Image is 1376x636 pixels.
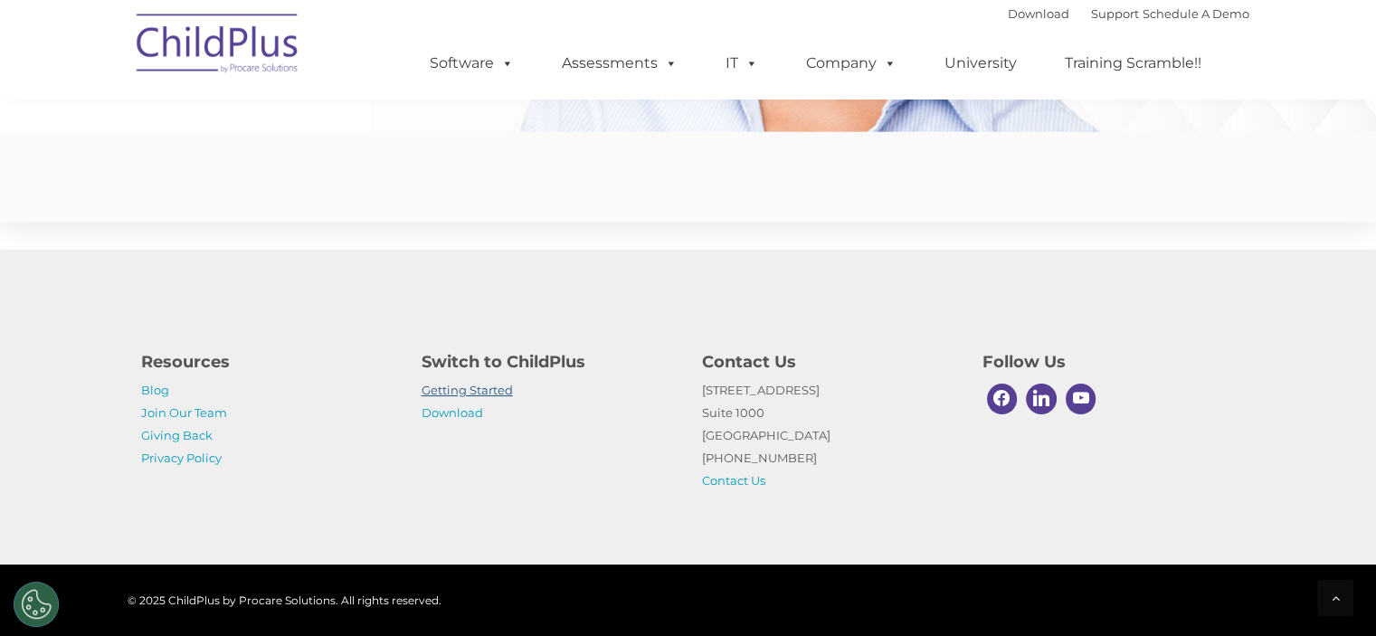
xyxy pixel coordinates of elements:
a: Download [422,405,483,420]
a: IT [707,45,776,81]
a: Download [1008,6,1069,21]
font: | [1008,6,1249,21]
h4: Contact Us [702,349,955,375]
p: [STREET_ADDRESS] Suite 1000 [GEOGRAPHIC_DATA] [PHONE_NUMBER] [702,379,955,492]
a: Software [412,45,532,81]
a: Contact Us [702,473,765,488]
a: Company [788,45,915,81]
iframe: Chat Widget [1286,549,1376,636]
a: Youtube [1061,379,1101,419]
a: Getting Started [422,383,513,397]
button: Cookies Settings [14,582,59,627]
img: ChildPlus by Procare Solutions [128,1,308,91]
a: Support [1091,6,1139,21]
a: Facebook [982,379,1022,419]
h4: Resources [141,349,394,375]
a: Blog [141,383,169,397]
a: Giving Back [141,428,213,442]
h4: Follow Us [982,349,1236,375]
a: Privacy Policy [141,451,222,465]
h4: Switch to ChildPlus [422,349,675,375]
a: Assessments [544,45,696,81]
a: Training Scramble!! [1047,45,1219,81]
a: Join Our Team [141,405,227,420]
a: University [926,45,1035,81]
a: Schedule A Demo [1143,6,1249,21]
span: © 2025 ChildPlus by Procare Solutions. All rights reserved. [128,593,441,607]
a: Linkedin [1021,379,1061,419]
